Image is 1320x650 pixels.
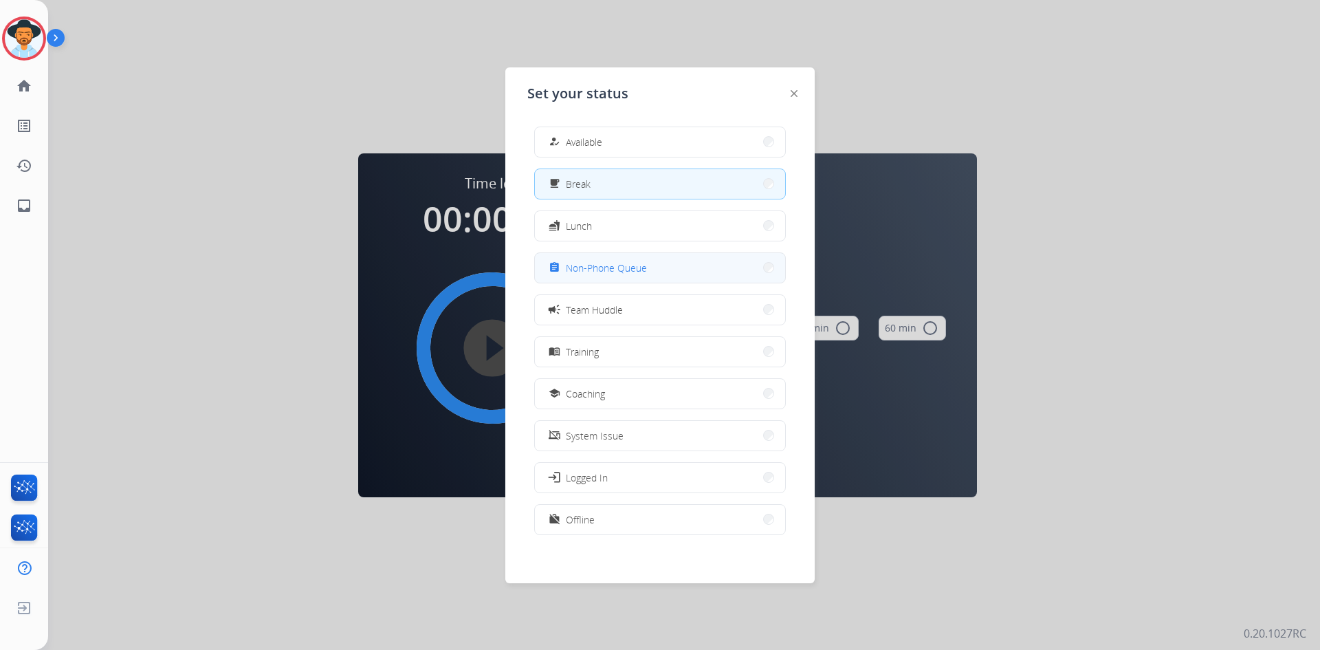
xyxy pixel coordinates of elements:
button: Non-Phone Queue [535,253,785,283]
button: Team Huddle [535,295,785,325]
mat-icon: fastfood [549,220,560,232]
span: Logged In [566,470,608,485]
mat-icon: assignment [549,262,560,274]
img: avatar [5,19,43,58]
button: Coaching [535,379,785,409]
button: Available [535,127,785,157]
span: Break [566,177,591,191]
p: 0.20.1027RC [1244,625,1306,642]
mat-icon: inbox [16,197,32,214]
span: Set your status [527,84,628,103]
span: Offline [566,512,595,527]
mat-icon: phonelink_off [549,430,560,442]
button: Training [535,337,785,367]
span: Available [566,135,602,149]
button: System Issue [535,421,785,451]
button: Break [535,169,785,199]
button: Logged In [535,463,785,492]
mat-icon: school [549,388,560,400]
img: close-button [791,90,797,97]
mat-icon: list_alt [16,118,32,134]
span: Lunch [566,219,592,233]
mat-icon: history [16,158,32,174]
button: Offline [535,505,785,534]
mat-icon: login [547,470,561,484]
mat-icon: campaign [547,303,561,316]
button: Lunch [535,211,785,241]
span: Training [566,345,599,359]
span: Coaching [566,387,605,401]
span: System Issue [566,429,624,443]
mat-icon: work_off [549,514,560,526]
mat-icon: menu_book [549,346,560,358]
mat-icon: free_breakfast [549,178,560,190]
span: Team Huddle [566,303,623,317]
span: Non-Phone Queue [566,261,647,275]
mat-icon: home [16,78,32,94]
mat-icon: how_to_reg [549,136,560,148]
